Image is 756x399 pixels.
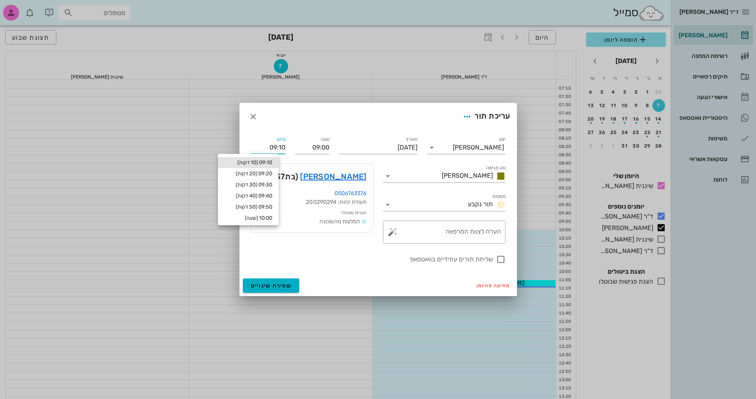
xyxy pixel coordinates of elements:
[477,283,510,288] span: מחיקה מהיומן
[453,144,504,151] div: [PERSON_NAME]
[320,136,329,142] label: שעה
[224,215,272,221] div: 10:00 (שעה)
[258,198,367,207] div: תעודת זהות: 200290294
[427,141,506,154] div: יומן[PERSON_NAME]
[251,282,292,289] span: שמירת שינויים
[492,194,506,199] label: סטטוס
[243,278,300,293] button: שמירת שינויים
[277,136,285,142] label: סיום
[273,170,298,183] span: (בת )
[224,171,272,177] div: 09:20 (20 דקות)
[275,172,285,181] span: 37
[340,210,366,215] small: הערות מטופל:
[224,204,272,210] div: 09:50 (50 דקות)
[486,165,506,171] label: סוג פגישה
[383,198,506,211] div: סטטוסתור נקבע
[383,170,506,182] div: סוג פגישה[PERSON_NAME]
[251,141,285,154] input: 00:00
[468,200,493,208] span: תור נקבע
[224,159,272,166] div: 09:10 (10 דקות)
[319,218,360,225] span: המלצות מהשכונה
[442,172,493,179] span: [PERSON_NAME]
[224,193,272,199] div: 09:40 (40 דקות)
[224,182,272,188] div: 09:30 (30 דקות)
[300,170,366,183] a: [PERSON_NAME]
[473,280,514,291] button: מחיקה מהיומן
[251,255,493,263] label: שליחת תורים עתידיים בוואטסאפ
[460,109,510,124] div: עריכת תור
[499,136,506,142] label: יומן
[335,190,367,197] a: 0506763376
[405,136,417,142] label: תאריך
